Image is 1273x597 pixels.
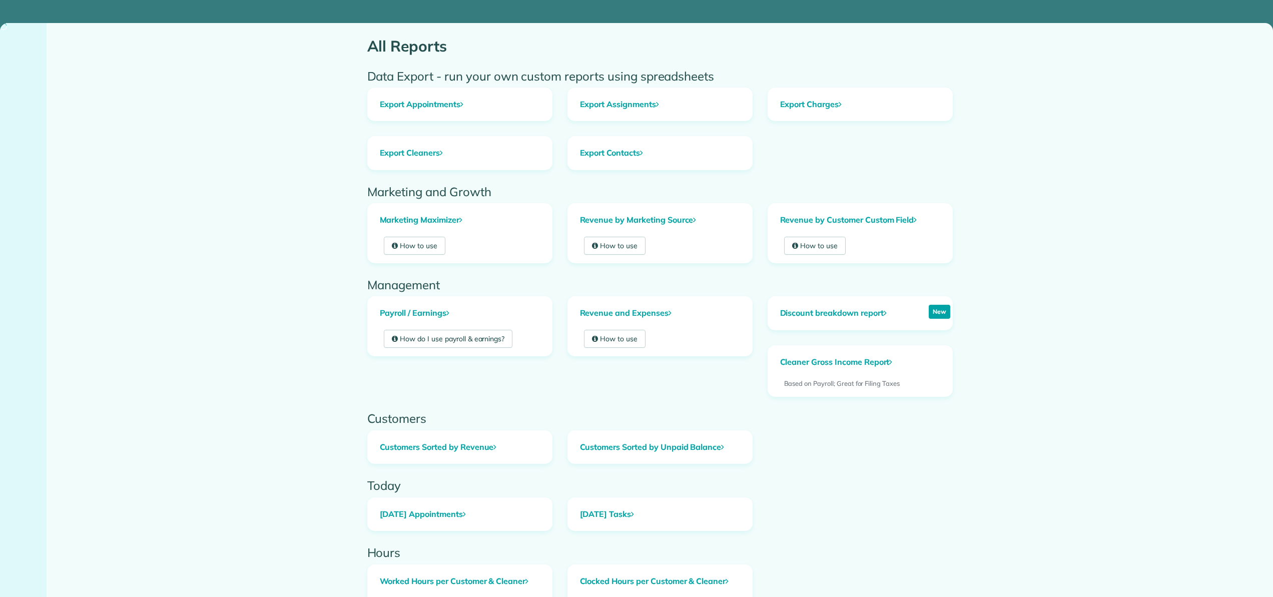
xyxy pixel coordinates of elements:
a: Revenue by Marketing Source [568,204,752,237]
a: Discount breakdown report [768,297,899,330]
p: New [929,305,950,319]
a: Cleaner Gross Income Report [768,346,905,379]
a: Marketing Maximizer [368,204,552,237]
a: Revenue and Expenses [568,297,752,330]
h2: Hours [367,546,953,559]
a: Payroll / Earnings [368,297,552,330]
a: [DATE] Appointments [368,498,552,531]
h2: Data Export - run your own custom reports using spreadsheets [367,70,953,83]
p: Based on Payroll; Great for Filing Taxes [784,379,936,389]
a: How to use [784,237,846,255]
a: Export Contacts [568,137,752,170]
a: Revenue by Customer Custom Field [768,204,952,237]
a: How to use [584,237,646,255]
a: Customers Sorted by Revenue [368,431,552,464]
a: How to use [584,330,646,348]
a: Export Cleaners [368,137,552,170]
a: How do I use payroll & earnings? [384,330,513,348]
a: Customers Sorted by Unpaid Balance [568,431,752,464]
h2: Management [367,278,953,291]
a: [DATE] Tasks [568,498,752,531]
a: How to use [384,237,446,255]
h2: Marketing and Growth [367,185,953,198]
h2: Today [367,479,953,492]
a: Export Assignments [568,88,752,121]
h2: Customers [367,412,953,425]
h1: All Reports [367,38,953,55]
a: Export Charges [768,88,952,121]
a: Export Appointments [368,88,552,121]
